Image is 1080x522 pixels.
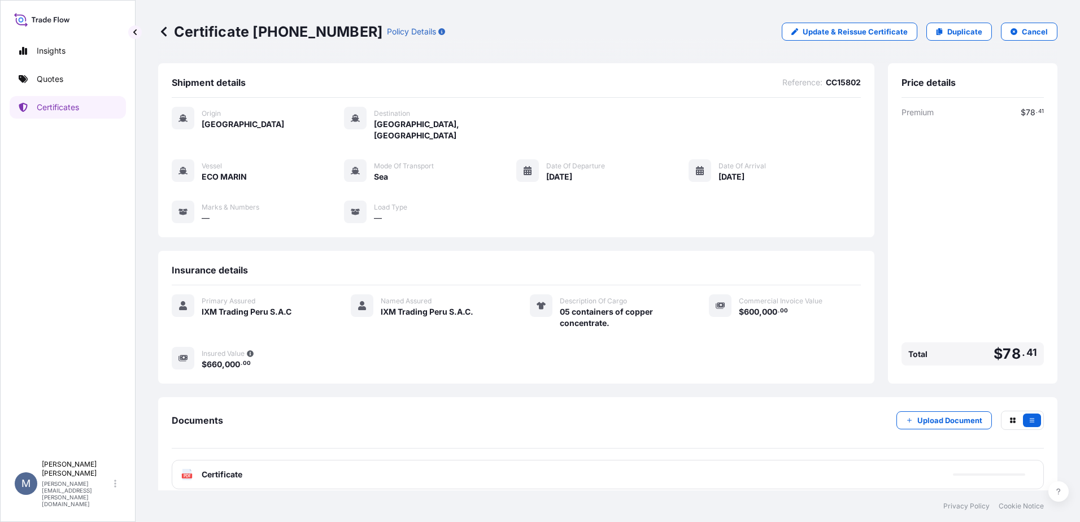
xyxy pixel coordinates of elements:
[926,23,992,41] a: Duplicate
[374,109,410,118] span: Destination
[243,362,251,366] span: 00
[739,297,822,306] span: Commercial Invoice Value
[560,306,682,329] span: 05 containers of copper concentrate.
[546,162,605,171] span: Date of Departure
[999,502,1044,511] a: Cookie Notice
[158,23,382,41] p: Certificate [PHONE_NUMBER]
[778,309,779,313] span: .
[202,212,210,224] span: —
[560,297,627,306] span: Description Of Cargo
[21,478,31,489] span: M
[10,40,126,62] a: Insights
[387,26,436,37] p: Policy Details
[947,26,982,37] p: Duplicate
[10,68,126,90] a: Quotes
[202,203,259,212] span: Marks & Numbers
[896,411,992,429] button: Upload Document
[37,102,79,113] p: Certificates
[943,502,990,511] a: Privacy Policy
[172,264,248,276] span: Insurance details
[202,469,242,480] span: Certificate
[1022,349,1025,356] span: .
[225,360,240,368] span: 000
[381,306,473,317] span: IXM Trading Peru S.A.C.
[994,347,1003,361] span: $
[374,203,407,212] span: Load Type
[782,23,917,41] a: Update & Reissue Certificate
[902,107,934,118] span: Premium
[780,309,788,313] span: 00
[1038,110,1044,114] span: 41
[1021,108,1026,116] span: $
[1026,108,1035,116] span: 78
[42,480,112,507] p: [PERSON_NAME][EMAIL_ADDRESS][PERSON_NAME][DOMAIN_NAME]
[202,162,222,171] span: Vessel
[739,308,744,316] span: $
[902,77,956,88] span: Price details
[381,297,432,306] span: Named Assured
[762,308,777,316] span: 000
[222,360,225,368] span: ,
[172,77,246,88] span: Shipment details
[37,73,63,85] p: Quotes
[1026,349,1037,356] span: 41
[37,45,66,56] p: Insights
[826,77,861,88] span: CC15802
[1036,110,1038,114] span: .
[1022,26,1048,37] p: Cancel
[1001,23,1057,41] button: Cancel
[202,349,245,358] span: Insured Value
[1003,347,1020,361] span: 78
[202,171,247,182] span: ECO MARIN
[202,360,207,368] span: $
[184,474,191,478] text: PDF
[782,77,822,88] span: Reference :
[202,297,255,306] span: Primary Assured
[207,360,222,368] span: 660
[718,171,744,182] span: [DATE]
[917,415,982,426] p: Upload Document
[374,162,434,171] span: Mode of Transport
[803,26,908,37] p: Update & Reissue Certificate
[374,212,382,224] span: —
[202,109,221,118] span: Origin
[241,362,242,366] span: .
[374,171,388,182] span: Sea
[374,119,516,141] span: [GEOGRAPHIC_DATA], [GEOGRAPHIC_DATA]
[202,306,291,317] span: IXM Trading Peru S.A.C
[172,415,223,426] span: Documents
[759,308,762,316] span: ,
[42,460,112,478] p: [PERSON_NAME] [PERSON_NAME]
[10,96,126,119] a: Certificates
[744,308,759,316] span: 600
[546,171,572,182] span: [DATE]
[202,119,284,130] span: [GEOGRAPHIC_DATA]
[908,349,927,360] span: Total
[718,162,766,171] span: Date of Arrival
